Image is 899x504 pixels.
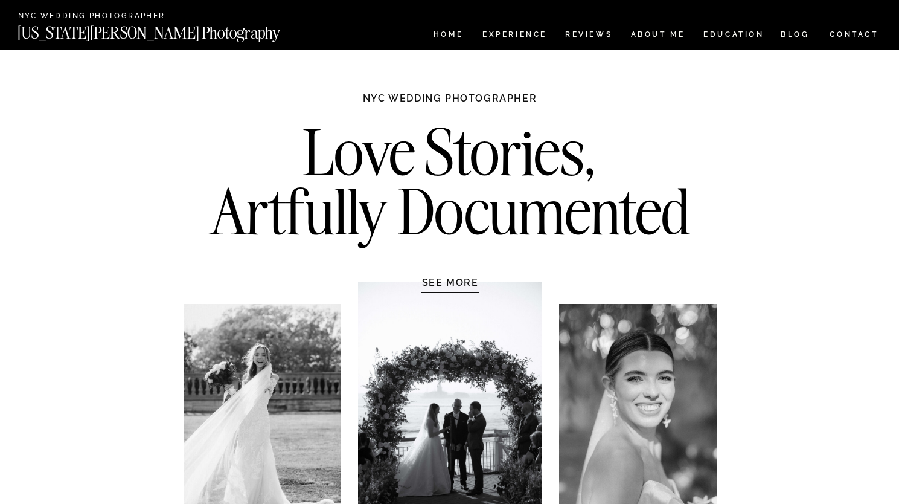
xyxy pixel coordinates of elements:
a: CONTACT [829,28,879,41]
a: REVIEWS [565,31,610,41]
a: HOME [431,31,465,41]
a: NYC Wedding Photographer [18,12,200,21]
a: ABOUT ME [630,31,685,41]
a: EDUCATION [702,31,766,41]
a: [US_STATE][PERSON_NAME] Photography [18,25,321,35]
a: SEE MORE [393,276,508,288]
a: BLOG [781,31,810,41]
h1: NYC WEDDING PHOTOGRAPHER [337,92,563,116]
a: Experience [482,31,546,41]
h2: Love Stories, Artfully Documented [197,123,703,250]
